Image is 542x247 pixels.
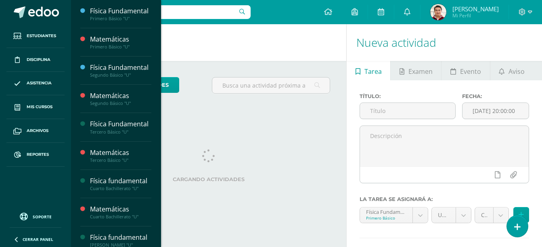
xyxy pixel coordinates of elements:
[90,6,151,16] div: Física Fundamental
[76,5,251,19] input: Busca un usuario...
[90,205,151,214] div: Matemáticas
[6,24,65,48] a: Estudiantes
[90,205,151,220] a: MatemáticasCuarto Bachillerato "U"
[347,61,390,80] a: Tarea
[452,5,499,13] span: [PERSON_NAME]
[438,207,450,223] span: Unidad 4
[6,95,65,119] a: Mis cursos
[6,48,65,72] a: Disciplina
[90,176,151,186] div: Física fundamental
[90,119,151,129] div: Física Fundamental
[509,62,525,81] span: Aviso
[90,176,151,191] a: Física fundamentalCuarto Bachillerato "U"
[90,6,151,21] a: Física FundamentalPrimero Básico "U"
[90,63,151,72] div: Física Fundamental
[90,16,151,21] div: Primero Básico "U"
[360,207,428,223] a: Física Fundamental 'U'Primero Básico
[90,214,151,220] div: Cuarto Bachillerato "U"
[364,62,382,81] span: Tarea
[27,57,50,63] span: Disciplina
[27,151,49,158] span: Reportes
[490,61,534,80] a: Aviso
[391,61,441,80] a: Examen
[442,61,490,80] a: Evento
[460,62,481,81] span: Evento
[90,186,151,191] div: Cuarto Bachillerato "U"
[90,148,151,163] a: MatemáticasTercero Básico "U"
[6,72,65,96] a: Asistencia
[33,214,52,220] span: Soporte
[90,44,151,50] div: Primero Básico "U"
[452,12,499,19] span: Mi Perfil
[462,103,529,119] input: Fecha de entrega
[90,91,151,106] a: MatemáticasSegundo Básico "U"
[27,104,52,110] span: Mis cursos
[90,35,151,44] div: Matemáticas
[475,207,509,223] a: Cortos (20.0%)
[481,207,487,223] span: Cortos (20.0%)
[87,176,330,182] label: Cargando actividades
[408,62,433,81] span: Examen
[27,33,56,39] span: Estudiantes
[462,93,529,99] label: Fecha:
[432,207,471,223] a: Unidad 4
[90,119,151,134] a: Física FundamentalTercero Básico "U"
[6,119,65,143] a: Archivos
[90,91,151,100] div: Matemáticas
[360,196,529,202] label: La tarea se asignará a:
[360,103,455,119] input: Título
[90,35,151,50] a: MatemáticasPrimero Básico "U"
[212,77,330,93] input: Busca una actividad próxima aquí...
[27,128,48,134] span: Archivos
[81,24,337,61] h1: Actividades
[366,215,406,221] div: Primero Básico
[90,72,151,78] div: Segundo Básico "U"
[90,233,151,242] div: Física fundamental
[430,4,446,20] img: e7cd323b44cf5a74fd6dd1684ce041c5.png
[90,148,151,157] div: Matemáticas
[360,93,456,99] label: Título:
[6,143,65,167] a: Reportes
[366,207,406,215] div: Física Fundamental 'U'
[90,157,151,163] div: Tercero Básico "U"
[90,63,151,78] a: Física FundamentalSegundo Básico "U"
[90,100,151,106] div: Segundo Básico "U"
[356,24,532,61] h1: Nueva actividad
[23,237,53,242] span: Cerrar panel
[10,211,61,222] a: Soporte
[90,129,151,135] div: Tercero Básico "U"
[27,80,52,86] span: Asistencia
